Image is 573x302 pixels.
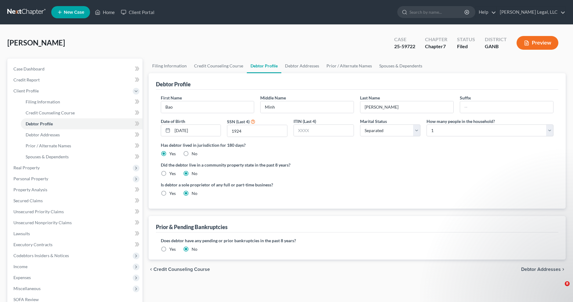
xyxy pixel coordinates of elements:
[409,6,465,18] input: Search by name...
[161,237,554,244] label: Does debtor have any pending or prior bankruptcies in the past 8 years?
[26,132,60,137] span: Debtor Addresses
[460,95,471,101] label: Suffix
[552,281,567,296] iframe: Intercom live chat
[476,7,496,18] a: Help
[13,220,72,225] span: Unsecured Nonpriority Claims
[260,95,286,101] label: Middle Name
[13,77,40,82] span: Credit Report
[443,43,446,49] span: 7
[21,107,142,118] a: Credit Counseling Course
[13,209,64,214] span: Unsecured Priority Claims
[192,190,197,196] label: No
[26,110,75,115] span: Credit Counseling Course
[169,171,176,177] label: Yes
[26,143,71,148] span: Prior / Alternate Names
[161,95,182,101] label: First Name
[425,43,447,50] div: Chapter
[517,36,558,50] button: Preview
[161,182,354,188] label: Is debtor a sole proprietor of any full or part-time business?
[21,96,142,107] a: Filing Information
[161,101,254,113] input: --
[13,286,41,291] span: Miscellaneous
[156,81,191,88] div: Debtor Profile
[13,187,47,192] span: Property Analysis
[485,36,507,43] div: District
[64,10,84,15] span: New Case
[169,151,176,157] label: Yes
[192,151,197,157] label: No
[118,7,157,18] a: Client Portal
[227,125,287,137] input: XXXX
[425,36,447,43] div: Chapter
[247,59,281,73] a: Debtor Profile
[9,228,142,239] a: Lawsuits
[485,43,507,50] div: GANB
[192,171,197,177] label: No
[394,36,415,43] div: Case
[323,59,376,73] a: Prior / Alternate Names
[26,121,53,126] span: Debtor Profile
[192,246,197,252] label: No
[161,162,554,168] label: Did the debtor live in a community property state in the past 8 years?
[13,198,43,203] span: Secured Claims
[460,101,553,113] input: --
[9,184,142,195] a: Property Analysis
[281,59,323,73] a: Debtor Addresses
[294,125,354,136] input: XXXX
[13,297,39,302] span: SOFA Review
[497,7,565,18] a: [PERSON_NAME] Legal, LLC
[7,38,65,47] span: [PERSON_NAME]
[227,118,250,125] label: SSN (Last 4)
[13,253,69,258] span: Codebtors Insiders & Notices
[457,36,475,43] div: Status
[21,129,142,140] a: Debtor Addresses
[13,231,30,236] span: Lawsuits
[9,74,142,85] a: Credit Report
[149,267,153,272] i: chevron_left
[161,142,554,148] label: Has debtor lived in jurisdiction for 180 days?
[261,101,354,113] input: M.I
[153,267,210,272] span: Credit Counseling Course
[360,118,387,124] label: Marital Status
[13,242,52,247] span: Executory Contracts
[13,176,48,181] span: Personal Property
[21,151,142,162] a: Spouses & Dependents
[21,118,142,129] a: Debtor Profile
[565,281,570,286] span: 8
[169,190,176,196] label: Yes
[13,66,45,71] span: Case Dashboard
[376,59,426,73] a: Spouses & Dependents
[9,239,142,250] a: Executory Contracts
[21,140,142,151] a: Prior / Alternate Names
[156,223,228,231] div: Prior & Pending Bankruptcies
[360,101,453,113] input: --
[26,154,69,159] span: Spouses & Dependents
[13,165,40,170] span: Real Property
[9,206,142,217] a: Unsecured Priority Claims
[13,264,27,269] span: Income
[149,267,210,272] button: chevron_left Credit Counseling Course
[172,125,221,136] input: MM/DD/YYYY
[190,59,247,73] a: Credit Counseling Course
[9,217,142,228] a: Unsecured Nonpriority Claims
[149,59,190,73] a: Filing Information
[9,63,142,74] a: Case Dashboard
[294,118,316,124] label: ITIN (Last 4)
[360,95,380,101] label: Last Name
[169,246,176,252] label: Yes
[92,7,118,18] a: Home
[161,118,185,124] label: Date of Birth
[457,43,475,50] div: Filed
[9,195,142,206] a: Secured Claims
[427,118,495,124] label: How many people in the household?
[394,43,415,50] div: 25-59722
[13,275,31,280] span: Expenses
[26,99,60,104] span: Filing Information
[13,88,39,93] span: Client Profile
